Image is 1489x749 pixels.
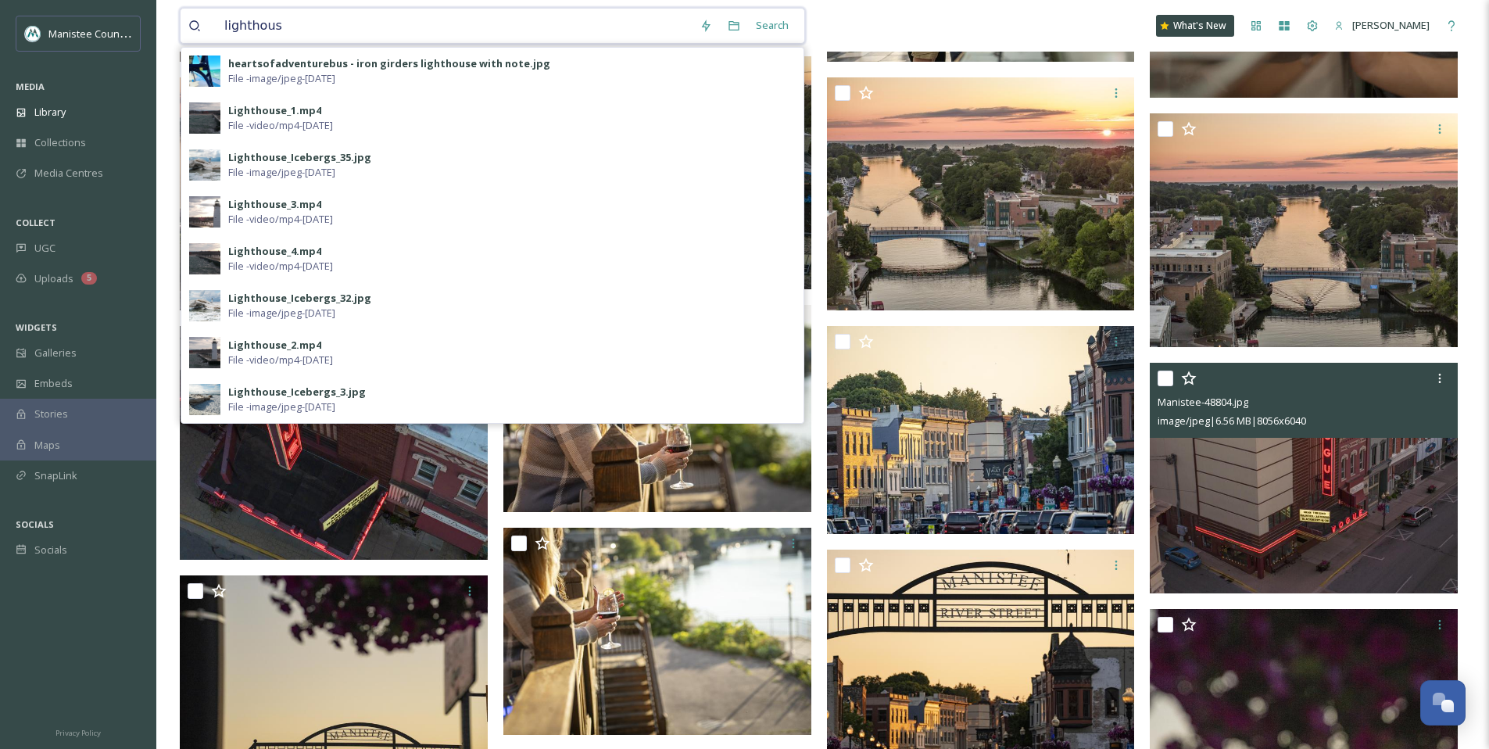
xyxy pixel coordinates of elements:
[25,26,41,41] img: logo.jpeg
[1158,395,1248,409] span: Manistee-48804.jpg
[189,149,220,181] img: Lighthouse_Icebergs_35.jpg
[1352,18,1430,32] span: [PERSON_NAME]
[189,56,220,87] img: heartsofadventurebus%2520-%2520iron%2520girders%2520lighthouse%2520with%2520note.jpg
[34,105,66,120] span: Library
[180,77,491,311] img: Manistee-48807.jpg
[34,468,77,483] span: SnapLink
[217,9,692,43] input: Search your library
[228,71,335,86] span: File - image/jpeg - [DATE]
[503,528,814,736] img: Manistee-48792.jpg
[228,400,335,414] span: File - image/jpeg - [DATE]
[34,241,55,256] span: UGC
[189,102,220,134] img: 2ee231cf-f646-4a20-a5ab-d39052fa5524.jpg
[1158,414,1306,428] span: image/jpeg | 6.56 MB | 8056 x 6040
[81,272,97,285] div: 5
[34,271,73,286] span: Uploads
[34,543,67,557] span: Socials
[189,384,220,415] img: Lighthouse_Icebergs_3.jpg
[228,259,333,274] span: File - video/mp4 - [DATE]
[228,212,333,227] span: File - video/mp4 - [DATE]
[189,337,220,368] img: db5c780d-4685-48d8-8f13-c8e51ae0615d.jpg
[34,407,68,421] span: Stories
[34,135,86,150] span: Collections
[228,291,371,306] div: Lighthouse_Icebergs_32.jpg
[228,338,321,353] div: Lighthouse_2.mp4
[1156,15,1234,37] a: What's New
[228,118,333,133] span: File - video/mp4 - [DATE]
[228,353,333,367] span: File - video/mp4 - [DATE]
[228,244,321,259] div: Lighthouse_4.mp4
[228,103,321,118] div: Lighthouse_1.mp4
[1150,363,1458,594] img: Manistee-48804.jpg
[228,165,335,180] span: File - image/jpeg - [DATE]
[48,26,168,41] span: Manistee County Tourism
[189,290,220,321] img: Lighthouse_Icebergs_32.jpg
[228,306,335,321] span: File - image/jpeg - [DATE]
[16,217,55,228] span: COLLECT
[228,56,550,71] div: heartsofadventurebus - iron girders lighthouse with note.jpg
[827,77,1138,311] img: Manistee-48805.jpg
[16,518,54,530] span: SOCIALS
[34,376,73,391] span: Embeds
[34,166,103,181] span: Media Centres
[1326,10,1437,41] a: [PERSON_NAME]
[228,197,321,212] div: Lighthouse_3.mp4
[55,722,101,741] a: Privacy Policy
[228,150,371,165] div: Lighthouse_Icebergs_35.jpg
[16,81,45,92] span: MEDIA
[189,196,220,228] img: 67272cdb-a473-4b02-943a-c88c435b96b7.jpg
[55,728,101,738] span: Privacy Policy
[1420,680,1466,726] button: Open Chat
[189,243,220,274] img: d74ab2c9-6f1d-4eed-af42-e6c8d9d3131e.jpg
[827,326,1138,534] img: Manistee-48800.jpg
[34,346,77,360] span: Galleries
[228,385,366,400] div: Lighthouse_Icebergs_3.jpg
[180,326,491,560] img: Manistee-48802.jpg
[1150,113,1461,347] img: Manistee-48806.jpg
[34,438,60,453] span: Maps
[748,10,796,41] div: Search
[16,321,57,333] span: WIDGETS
